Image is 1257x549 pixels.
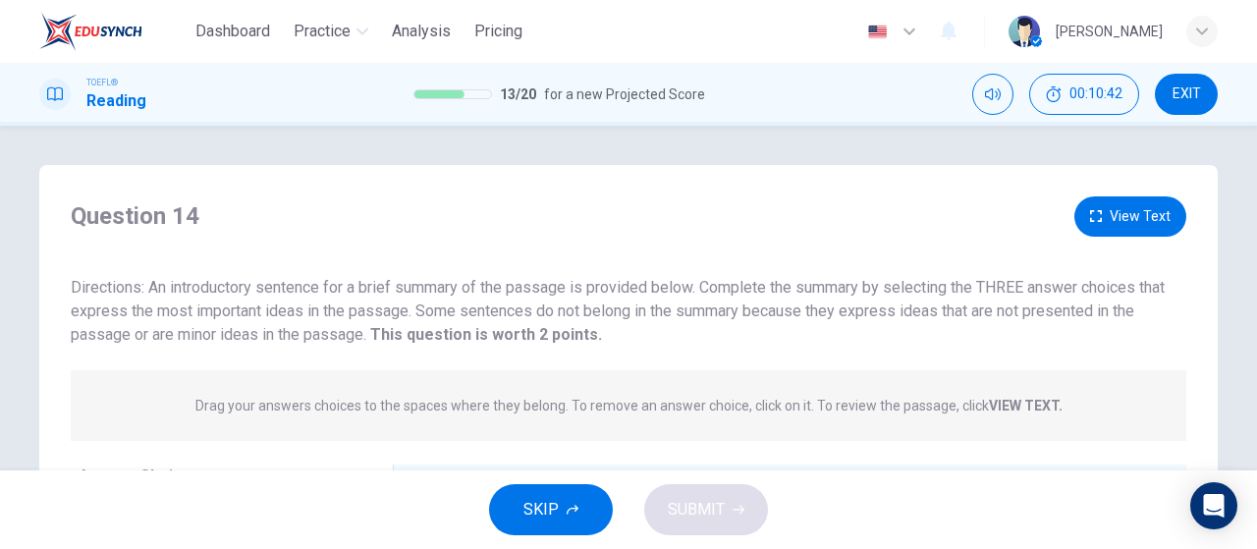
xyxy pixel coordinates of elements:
[1190,482,1237,529] div: Open Intercom Messenger
[384,14,459,49] button: Analysis
[286,14,376,49] button: Practice
[865,25,890,39] img: en
[489,484,613,535] button: SKIP
[1173,86,1201,102] span: EXIT
[989,398,1063,413] strong: VIEW TEXT.
[392,20,451,43] span: Analysis
[1029,74,1139,115] button: 00:10:42
[474,20,522,43] span: Pricing
[294,20,351,43] span: Practice
[86,76,118,89] span: TOEFL®
[466,14,530,49] button: Pricing
[71,200,199,232] h4: Question 14
[195,398,1063,413] p: Drag your answers choices to the spaces where they belong. To remove an answer choice, click on i...
[366,325,602,344] strong: This question is worth 2 points.
[1009,16,1040,47] img: Profile picture
[39,12,142,51] img: EduSynch logo
[188,14,278,49] button: Dashboard
[195,20,270,43] span: Dashboard
[86,89,146,113] h1: Reading
[523,496,559,523] span: SKIP
[972,74,1013,115] div: Mute
[1056,20,1163,43] div: [PERSON_NAME]
[1069,86,1122,102] span: 00:10:42
[500,82,536,106] span: 13 / 20
[79,467,200,485] span: Answer Choices
[544,82,705,106] span: for a new Projected Score
[1155,74,1218,115] button: EXIT
[71,278,1165,344] span: Directions: An introductory sentence for a brief summary of the passage is provided below. Comple...
[39,12,188,51] a: EduSynch logo
[1029,74,1139,115] div: Hide
[1074,196,1186,237] button: View Text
